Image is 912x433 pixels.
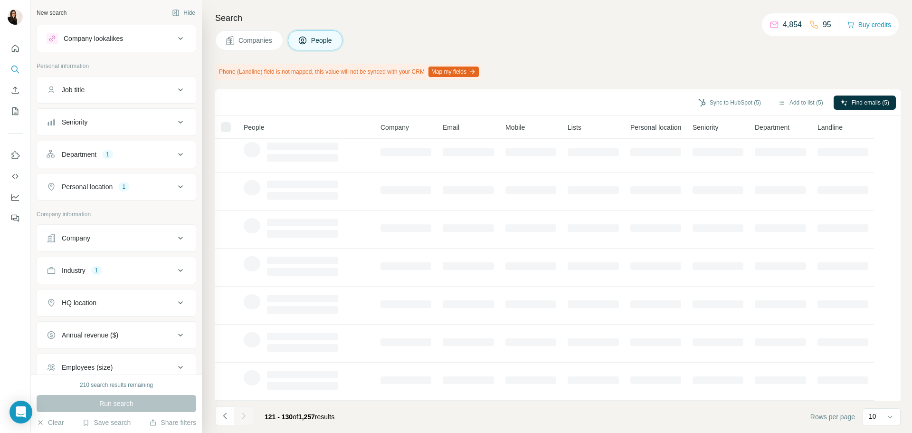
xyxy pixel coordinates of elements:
div: Annual revenue ($) [62,330,118,340]
button: Add to list (5) [771,96,830,110]
div: 1 [102,150,113,159]
div: Phone (Landline) field is not mapped, this value will not be synced with your CRM [215,64,481,80]
button: Personal location1 [37,175,196,198]
div: Department [62,150,96,159]
div: Employees (size) [62,363,113,372]
div: 1 [118,183,129,191]
span: Seniority [693,123,718,132]
button: Buy credits [847,18,891,31]
div: Company lookalikes [64,34,123,43]
div: Seniority [62,117,87,127]
span: Mobile [505,123,525,132]
span: Rows per page [810,412,855,422]
span: People [244,123,265,132]
div: Industry [62,266,85,275]
span: Companies [238,36,273,45]
button: HQ location [37,291,196,314]
button: Navigate to previous page [215,406,234,425]
p: Company information [37,210,196,219]
button: Save search [82,418,131,427]
span: Landline [817,123,843,132]
button: Search [8,61,23,78]
span: People [311,36,333,45]
div: 210 search results remaining [80,381,153,389]
button: My lists [8,103,23,120]
button: Clear [37,418,64,427]
p: 10 [869,412,876,421]
h4: Search [215,11,901,25]
button: Company lookalikes [37,27,196,50]
p: Personal information [37,62,196,70]
span: Company [380,123,409,132]
button: Sync to HubSpot (5) [692,96,768,110]
button: Job title [37,78,196,101]
div: HQ location [62,298,96,308]
span: Email [443,123,459,132]
p: 95 [823,19,831,30]
button: Industry1 [37,259,196,282]
button: Seniority [37,111,196,134]
button: Find emails (5) [834,96,896,110]
span: 121 - 130 [265,413,293,421]
button: Dashboard [8,189,23,206]
button: Employees (size) [37,356,196,379]
button: Map my fields [428,67,479,77]
span: Find emails (5) [852,98,889,107]
span: Department [755,123,789,132]
button: Share filters [149,418,196,427]
p: 4,854 [783,19,802,30]
button: Hide [165,6,202,20]
span: 1,257 [298,413,315,421]
span: results [265,413,334,421]
button: Use Surfe on LinkedIn [8,147,23,164]
span: Lists [568,123,581,132]
span: of [293,413,298,421]
div: Personal location [62,182,113,192]
button: Company [37,227,196,250]
span: Personal location [630,123,681,132]
div: Open Intercom Messenger [9,401,32,423]
button: Annual revenue ($) [37,324,196,346]
button: Enrich CSV [8,82,23,99]
div: 1 [91,266,102,275]
button: Department1 [37,143,196,166]
button: Quick start [8,40,23,57]
button: Feedback [8,210,23,227]
button: Use Surfe API [8,168,23,185]
div: Company [62,233,90,243]
div: Job title [62,85,85,95]
img: Avatar [8,10,23,25]
div: New search [37,9,66,17]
